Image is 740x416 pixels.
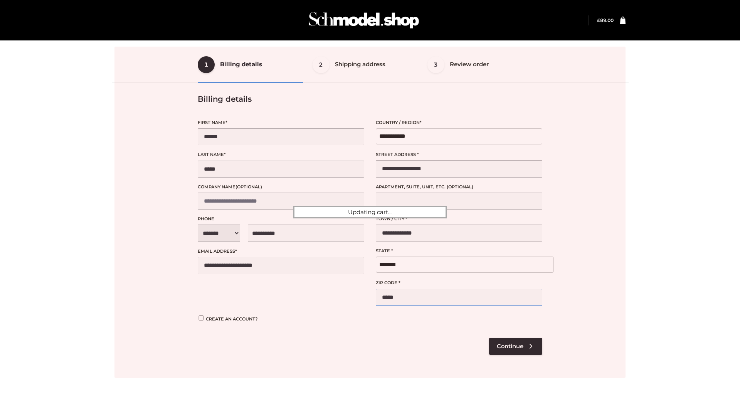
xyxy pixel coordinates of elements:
a: £89.00 [597,17,614,23]
bdi: 89.00 [597,17,614,23]
div: Updating cart... [293,206,447,218]
span: £ [597,17,600,23]
img: Schmodel Admin 964 [306,5,422,35]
